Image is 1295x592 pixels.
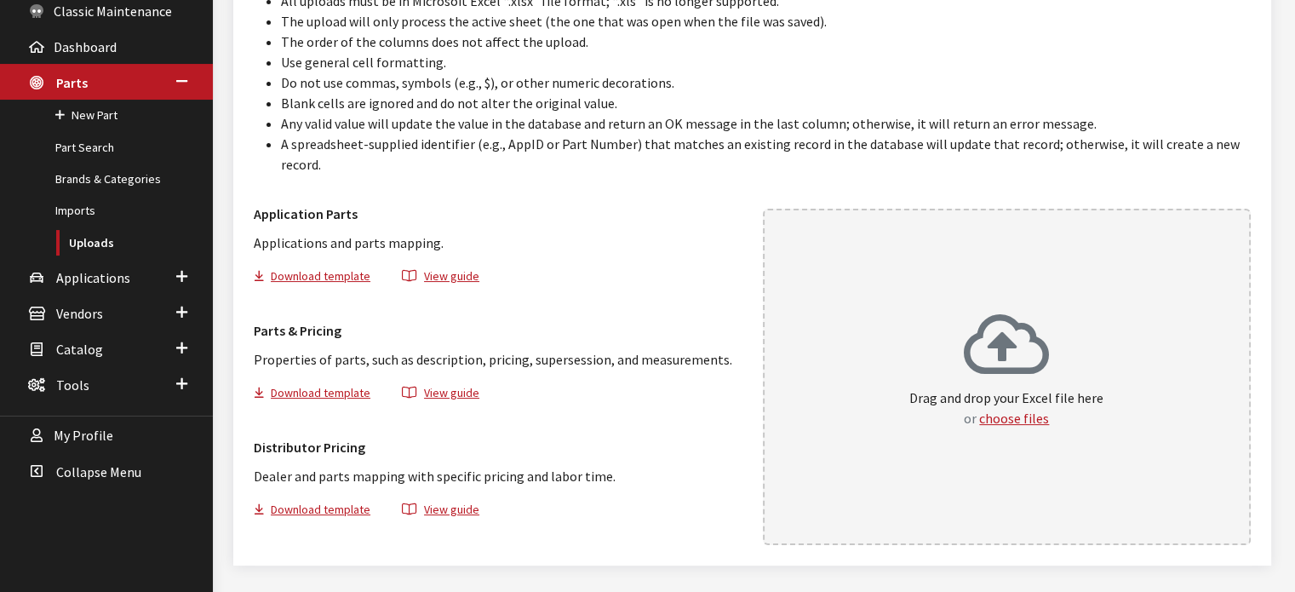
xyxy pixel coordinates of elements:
li: Use general cell formatting. [281,52,1251,72]
h3: Distributor Pricing [254,437,742,457]
li: A spreadsheet-supplied identifier (e.g., AppID or Part Number) that matches an existing record in... [281,134,1251,175]
p: Applications and parts mapping. [254,233,742,253]
button: Download template [254,267,385,291]
p: Properties of parts, such as description, pricing, supersession, and measurements. [254,349,742,370]
button: View guide [387,383,494,408]
span: Classic Maintenance [54,3,172,20]
button: Download template [254,500,385,525]
li: Do not use commas, symbols (e.g., $), or other numeric decorations. [281,72,1251,93]
span: Catalog [56,341,103,358]
button: choose files [979,408,1049,428]
span: or [964,410,977,427]
li: The upload will only process the active sheet (the one that was open when the file was saved). [281,11,1251,32]
p: Dealer and parts mapping with specific pricing and labor time. [254,466,742,486]
span: Tools [56,376,89,394]
h3: Parts & Pricing [254,320,742,341]
button: Download template [254,383,385,408]
span: Dashboard [54,38,117,55]
li: Any valid value will update the value in the database and return an OK message in the last column... [281,113,1251,134]
li: The order of the columns does not affect the upload. [281,32,1251,52]
h3: Application Parts [254,204,742,224]
span: Applications [56,269,130,286]
span: My Profile [54,428,113,445]
button: View guide [387,500,494,525]
button: View guide [387,267,494,291]
li: Blank cells are ignored and do not alter the original value. [281,93,1251,113]
span: Vendors [56,305,103,322]
span: Parts [56,74,88,91]
p: Drag and drop your Excel file here [909,388,1103,428]
span: Collapse Menu [56,463,141,480]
